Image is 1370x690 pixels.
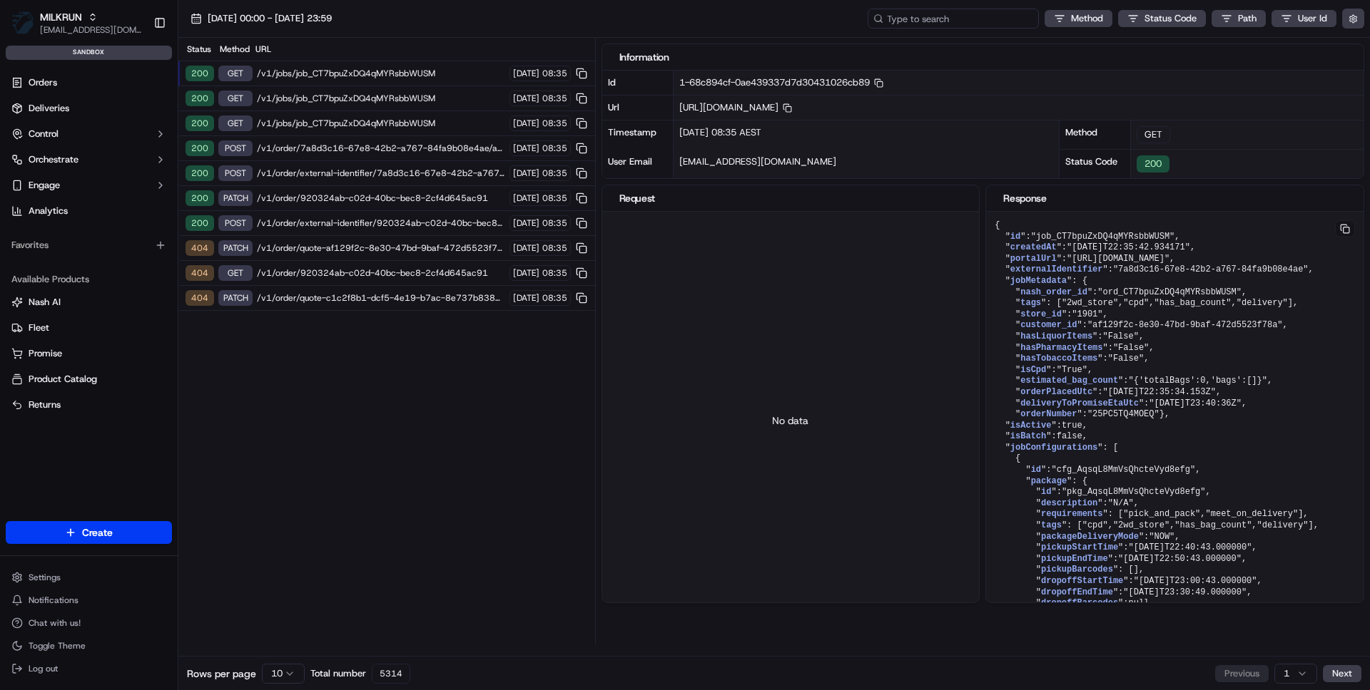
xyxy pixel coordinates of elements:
[257,267,505,279] span: /v1/order/920324ab-c02d-40bc-bec8-2cf4d645ac91
[1062,421,1082,431] span: true
[40,10,82,24] button: MILKRUN
[1041,565,1113,575] span: pickupBarcodes
[82,525,113,540] span: Create
[1108,498,1134,508] span: "N/A"
[29,398,61,411] span: Returns
[1020,376,1118,386] span: estimated_bag_count
[29,153,78,166] span: Orchestrate
[679,155,836,168] span: [EMAIL_ADDRESS][DOMAIN_NAME]
[184,9,338,29] button: [DATE] 00:00 - [DATE] 23:59
[1045,10,1112,27] button: Method
[1072,309,1102,319] span: "1901"
[29,572,61,583] span: Settings
[218,215,253,231] div: POST
[1212,10,1266,27] button: Path
[1087,409,1160,419] span: "25PC5TQ4MOEQ"
[1257,520,1309,530] span: "delivery"
[6,123,172,145] button: Control
[513,192,539,204] span: [DATE]
[29,128,59,140] span: Control
[29,347,62,360] span: Promise
[6,234,172,257] div: Favorites
[257,118,505,129] span: /v1/jobs/job_CT7bpuZxDQ4qMYRsbbWUSM
[6,148,172,171] button: Orchestrate
[679,101,792,113] span: [URL][DOMAIN_NAME]
[1020,287,1087,297] span: nash_order_id
[6,590,172,610] button: Notifications
[186,66,214,81] div: 200
[6,46,172,60] div: sandbox
[1113,520,1169,530] span: "2wd_store"
[310,667,366,680] span: Total number
[619,50,1347,64] div: Information
[29,296,61,309] span: Nash AI
[218,240,253,256] div: PATCH
[6,521,172,544] button: Create
[1298,12,1327,25] span: User Id
[11,373,166,386] a: Product Catalog
[513,168,539,179] span: [DATE]
[1031,476,1067,486] span: package
[1113,343,1149,353] span: "False"
[542,192,567,204] span: 08:35
[1010,276,1067,286] span: jobMetadata
[186,240,214,256] div: 404
[1123,587,1247,597] span: "[DATE]T23:30:49.000000"
[218,265,253,281] div: GET
[6,200,172,222] a: Analytics
[186,215,214,231] div: 200
[1238,12,1257,25] span: Path
[1137,155,1169,172] div: 200
[186,140,214,156] div: 200
[187,666,256,681] span: Rows per page
[255,43,589,55] div: URL
[218,140,253,156] div: POST
[602,71,674,95] div: Id
[11,296,166,309] a: Nash AI
[1020,331,1092,341] span: hasLiquorItems
[1103,387,1216,397] span: "[DATE]T22:35:34.153Z"
[1137,126,1170,143] div: GET
[29,205,68,217] span: Analytics
[11,321,166,334] a: Fleet
[1145,12,1197,25] span: Status Code
[6,567,172,587] button: Settings
[218,91,253,106] div: GET
[6,636,172,656] button: Toggle Theme
[1041,542,1118,552] span: pickupStartTime
[186,190,214,206] div: 200
[602,150,674,179] div: User Email
[619,191,963,205] div: Request
[6,342,172,365] button: Promise
[542,93,567,104] span: 08:35
[186,91,214,106] div: 200
[1174,520,1252,530] span: "has_bag_count"
[513,143,539,154] span: [DATE]
[1113,264,1309,274] span: "7a8d3c16-67e8-42b2-a767-84fa9b08e4ae"
[542,118,567,129] span: 08:35
[218,66,253,81] div: GET
[1057,365,1087,375] span: "True"
[1071,12,1103,25] span: Method
[1129,542,1252,552] span: "[DATE]T22:40:43.000000"
[1118,554,1242,564] span: "[DATE]T22:50:43.000000"
[257,143,505,154] span: /v1/order/7a8d3c16-67e8-42b2-a767-84fa9b08e4ae/autodispatch
[257,68,505,79] span: /v1/jobs/job_CT7bpuZxDQ4qMYRsbbWUSM
[208,12,332,25] span: [DATE] 00:00 - [DATE] 23:59
[257,292,505,304] span: /v1/order/quote-c1c2f8b1-dcf5-4e19-b7ac-8e737b8380da
[11,11,34,34] img: MILKRUN
[1010,421,1052,431] span: isActive
[1041,587,1113,597] span: dropoffEndTime
[218,290,253,306] div: PATCH
[29,373,97,386] span: Product Catalog
[1041,487,1051,497] span: id
[1149,532,1174,542] span: "NOW"
[1020,343,1102,353] span: hasPharmacyItems
[257,93,505,104] span: /v1/jobs/job_CT7bpuZxDQ4qMYRsbbWUSM
[513,118,539,129] span: [DATE]
[6,316,172,339] button: Fleet
[186,115,214,131] div: 200
[218,115,253,131] div: GET
[1041,554,1108,564] span: pickupEndTime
